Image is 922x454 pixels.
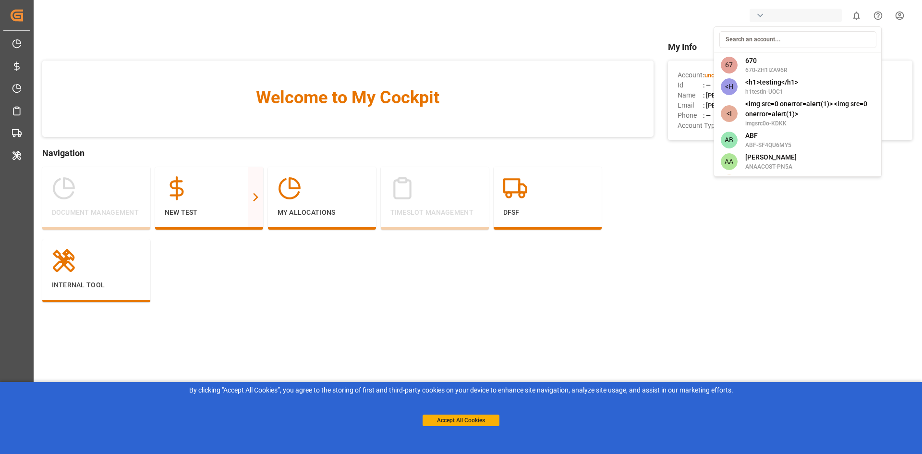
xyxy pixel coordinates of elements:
span: AA [721,153,738,170]
span: 670-ZH1IZA96R [745,66,788,74]
input: Search an account... [719,31,876,48]
span: ABF [745,131,791,141]
span: <I [721,105,738,122]
span: imgsrc0o-KDKK [745,119,875,128]
span: AB [721,132,738,148]
span: <img src=0 onerror=alert(1)> <img src=0 onerror=alert(1)> [745,99,875,119]
span: 670 [745,56,788,66]
span: h1testin-UOC1 [745,87,798,96]
span: ANAACOST-PN5A [745,162,797,171]
span: [PERSON_NAME] [745,152,797,162]
span: <h1>testing</h1> [745,77,798,87]
span: 67 [721,57,738,74]
span: ABF-SF4QU6MY5 [745,141,791,149]
span: AA [721,174,738,191]
span: <H [721,78,738,95]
